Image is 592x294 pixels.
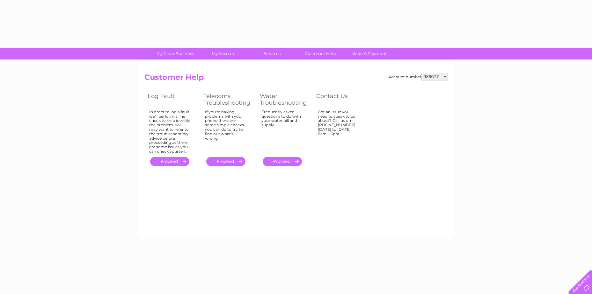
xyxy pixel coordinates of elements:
a: Customer Help [294,48,347,59]
a: My Account [197,48,250,59]
div: Account number [388,73,448,80]
a: Make A Payment [343,48,395,59]
a: . [150,157,189,166]
th: Water Troubleshooting [257,91,313,108]
div: Got an issue you need to speak to us about? Call us on [PHONE_NUMBER] [DATE] to [DATE] 8am – 6pm. [318,110,359,151]
a: . [206,157,245,166]
a: Services [246,48,298,59]
th: Log Fault [144,91,200,108]
th: Telecoms Troubleshooting [200,91,257,108]
h2: Customer Help [144,73,448,85]
a: . [263,157,302,166]
div: If you're having problems with your phone there are some simple checks you can do to try to find ... [205,110,247,151]
div: Frequently asked questions to do with your water bill and supply. [261,110,303,151]
a: My Clear Business [149,48,201,59]
th: Contact Us [313,91,369,108]
div: In order to log a fault we'll perform a line check to help identify the problem. You may want to ... [149,110,191,154]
